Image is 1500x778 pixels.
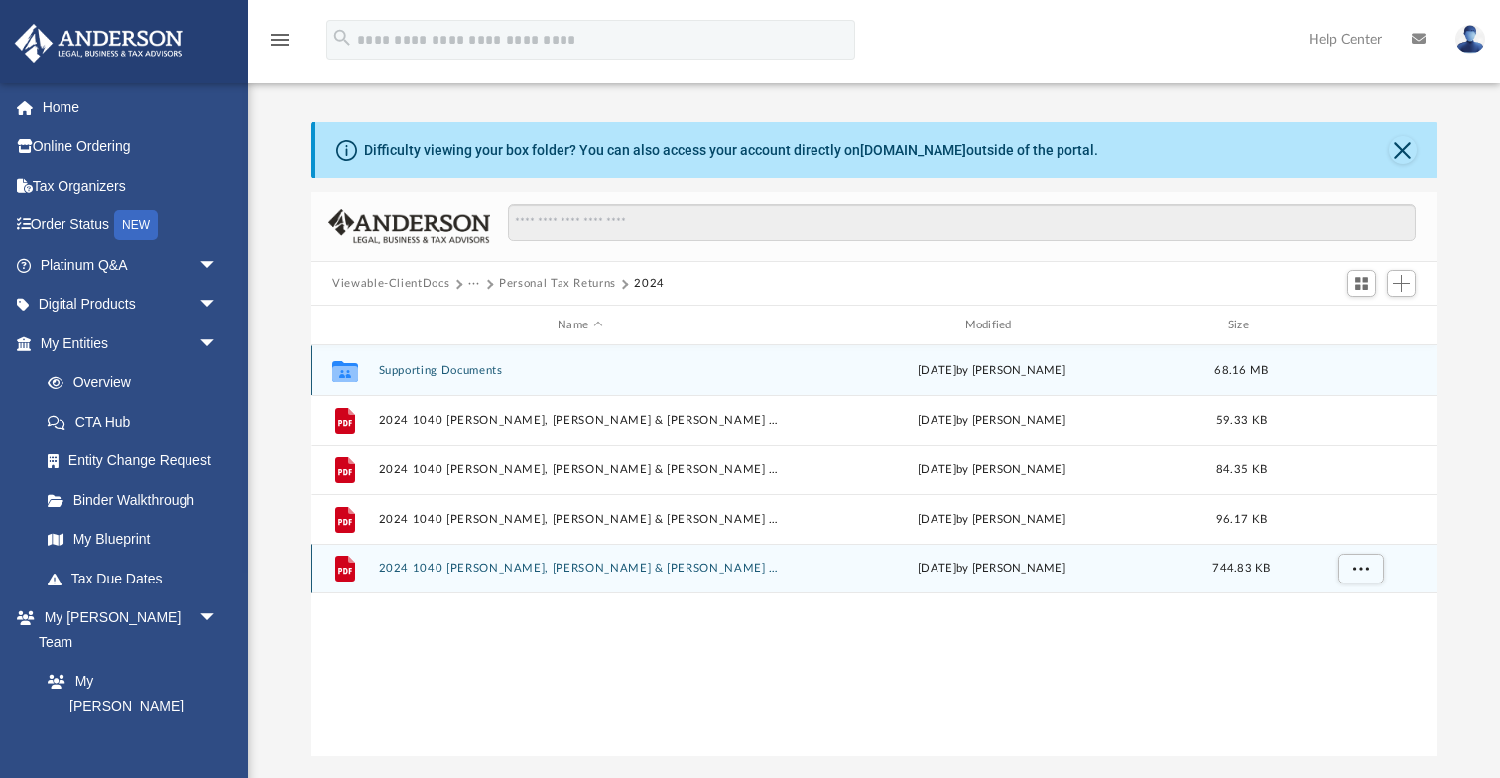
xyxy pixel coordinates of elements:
a: My Entitiesarrow_drop_down [14,324,248,363]
span: 68.16 MB [1215,365,1269,376]
i: menu [268,28,292,52]
button: 2024 1040 [PERSON_NAME], [PERSON_NAME] & [PERSON_NAME] [PERSON_NAME] - 4868 Extension.pdf [379,414,782,427]
img: User Pic [1455,25,1485,54]
span: [DATE] [918,365,956,376]
button: Switch to Grid View [1347,270,1377,298]
div: [DATE] by [PERSON_NAME] [791,412,1193,430]
a: Order StatusNEW [14,205,248,246]
button: Add [1387,270,1417,298]
span: arrow_drop_down [198,245,238,286]
div: NEW [114,210,158,240]
button: Supporting Documents [379,364,782,377]
div: Modified [790,317,1193,334]
button: Personal Tax Returns [499,275,616,293]
button: ··· [468,275,481,293]
span: 84.35 KB [1216,464,1267,475]
button: 2024 1040 [PERSON_NAME], [PERSON_NAME] & [PERSON_NAME] [PERSON_NAME] - Review Copy.pdf [379,562,782,575]
span: 96.17 KB [1216,514,1267,525]
div: Difficulty viewing your box folder? You can also access your account directly on outside of the p... [364,140,1098,161]
div: id [1290,317,1429,334]
div: Name [378,317,782,334]
span: arrow_drop_down [198,598,238,639]
button: Viewable-ClientDocs [332,275,449,293]
span: 744.83 KB [1212,563,1270,574]
a: My [PERSON_NAME] Teamarrow_drop_down [14,598,238,662]
div: by [PERSON_NAME] [791,362,1193,380]
a: My Blueprint [28,520,238,560]
a: [DOMAIN_NAME] [860,142,966,158]
button: 2024 [634,275,665,293]
div: by [PERSON_NAME] [791,560,1193,578]
div: grid [311,345,1437,757]
span: [DATE] [918,514,956,525]
span: [DATE] [918,464,956,475]
div: by [PERSON_NAME] [791,511,1193,529]
div: id [319,317,369,334]
a: Entity Change Request [28,442,248,481]
div: Size [1202,317,1282,334]
input: Search files and folders [508,204,1416,242]
span: arrow_drop_down [198,285,238,325]
span: [DATE] [918,563,956,574]
span: arrow_drop_down [198,324,238,364]
button: 2024 1040 [PERSON_NAME], [PERSON_NAME] & [PERSON_NAME] [PERSON_NAME] - e-file authorization - ple... [379,463,782,476]
a: Tax Due Dates [28,559,248,598]
a: My [PERSON_NAME] Team [28,662,228,750]
img: Anderson Advisors Platinum Portal [9,24,188,63]
a: Digital Productsarrow_drop_down [14,285,248,324]
a: Overview [28,363,248,403]
i: search [331,27,353,49]
a: Tax Organizers [14,166,248,205]
a: Platinum Q&Aarrow_drop_down [14,245,248,285]
button: 2024 1040 [PERSON_NAME], [PERSON_NAME] & [PERSON_NAME] [PERSON_NAME] - Filing Instructions.pdf [379,513,782,526]
a: Home [14,87,248,127]
a: CTA Hub [28,402,248,442]
div: by [PERSON_NAME] [791,461,1193,479]
a: menu [268,38,292,52]
a: Binder Walkthrough [28,480,248,520]
button: More options [1338,554,1384,583]
a: Online Ordering [14,127,248,167]
button: Close [1389,136,1417,164]
span: 59.33 KB [1216,415,1267,426]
